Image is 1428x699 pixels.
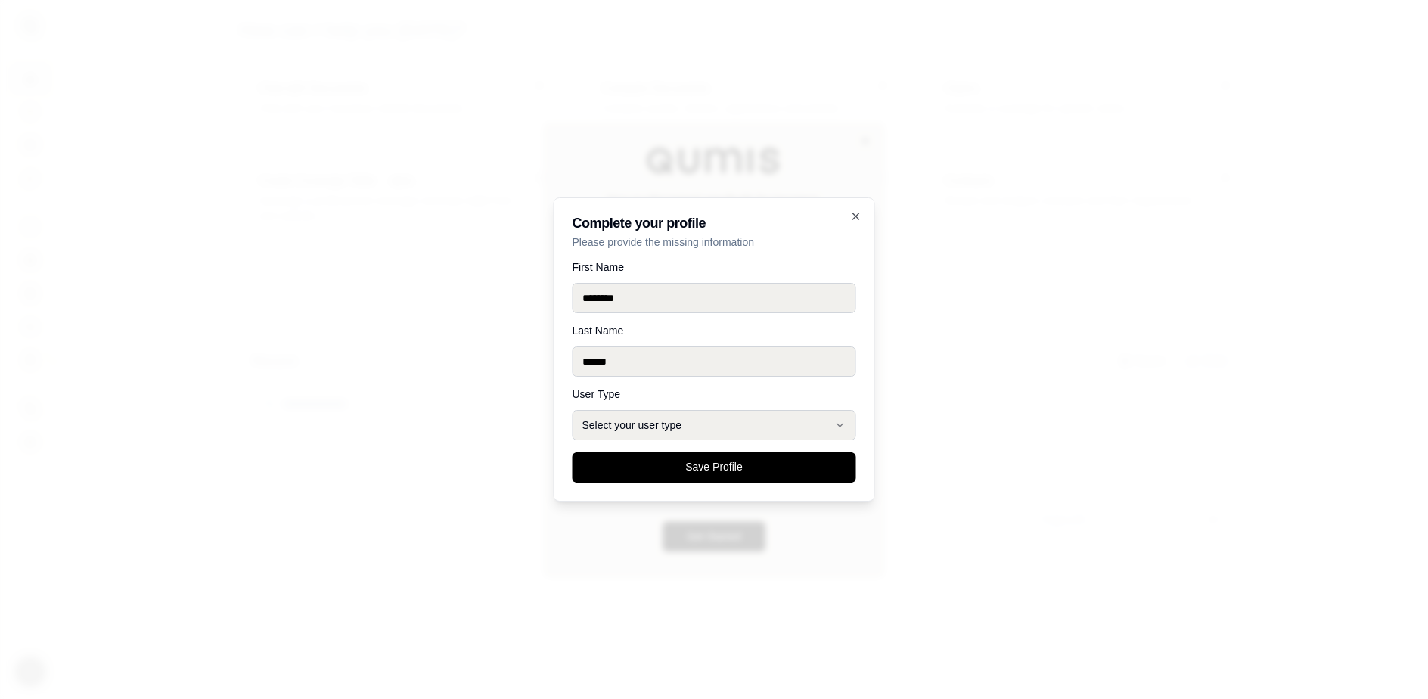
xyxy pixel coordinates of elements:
[573,389,856,399] label: User Type
[573,216,856,230] h2: Complete your profile
[573,325,856,336] label: Last Name
[573,262,856,272] label: First Name
[573,235,856,250] p: Please provide the missing information
[573,452,856,483] button: Save Profile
